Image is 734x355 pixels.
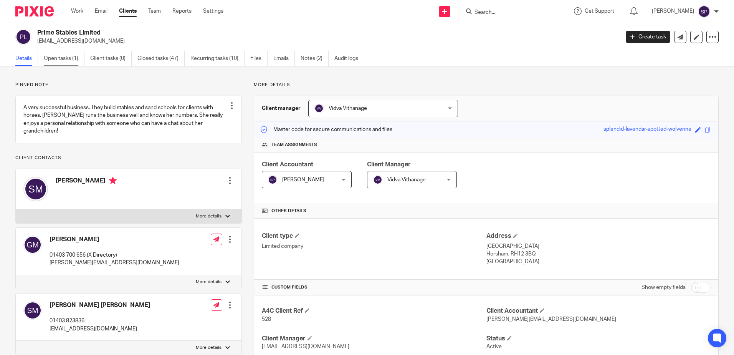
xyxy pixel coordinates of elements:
[367,161,411,168] span: Client Manager
[190,51,245,66] a: Recurring tasks (10)
[262,307,486,315] h4: A4C Client Ref
[196,213,222,219] p: More details
[50,325,150,333] p: [EMAIL_ADDRESS][DOMAIN_NAME]
[262,242,486,250] p: Limited company
[50,317,150,325] p: 01403 823836
[314,104,324,113] img: svg%3E
[50,259,179,267] p: [PERSON_NAME][EMAIL_ADDRESS][DOMAIN_NAME]
[262,335,486,343] h4: Client Manager
[95,7,107,15] a: Email
[273,51,295,66] a: Emails
[486,317,616,322] span: [PERSON_NAME][EMAIL_ADDRESS][DOMAIN_NAME]
[172,7,192,15] a: Reports
[373,175,382,184] img: svg%3E
[44,51,84,66] a: Open tasks (1)
[260,126,392,133] p: Master code for secure communications and files
[15,82,242,88] p: Pinned note
[641,284,686,291] label: Show empty fields
[387,177,426,182] span: Vidva Vithanage
[37,37,614,45] p: [EMAIL_ADDRESS][DOMAIN_NAME]
[262,161,313,168] span: Client Accountant
[254,82,719,88] p: More details
[486,250,711,258] p: Horsham, RH12 3BQ
[250,51,268,66] a: Files
[203,7,223,15] a: Settings
[282,177,324,182] span: [PERSON_NAME]
[262,317,271,322] span: 528
[148,7,161,15] a: Team
[329,106,367,111] span: Vidva Vithanage
[15,6,54,17] img: Pixie
[23,236,42,254] img: svg%3E
[90,51,132,66] a: Client tasks (0)
[486,344,502,349] span: Active
[196,279,222,285] p: More details
[301,51,329,66] a: Notes (2)
[137,51,185,66] a: Closed tasks (47)
[626,31,670,43] a: Create task
[15,29,31,45] img: svg%3E
[262,232,486,240] h4: Client type
[50,251,179,259] p: 01403 700 656 (X Directory)
[474,9,543,16] input: Search
[268,175,277,184] img: svg%3E
[603,125,691,134] div: splendid-lavendar-spotted-wolverine
[486,232,711,240] h4: Address
[15,51,38,66] a: Details
[486,242,711,250] p: [GEOGRAPHIC_DATA]
[334,51,364,66] a: Audit logs
[119,7,137,15] a: Clients
[262,284,486,290] h4: CUSTOM FIELDS
[271,208,306,214] span: Other details
[15,155,242,161] p: Client contacts
[23,177,48,201] img: svg%3E
[486,307,711,315] h4: Client Accountant
[271,142,317,148] span: Team assignments
[71,7,83,15] a: Work
[109,177,117,184] i: Primary
[698,5,710,18] img: svg%3E
[262,344,349,349] span: [EMAIL_ADDRESS][DOMAIN_NAME]
[486,335,711,343] h4: Status
[262,105,301,112] h3: Client manager
[196,345,222,351] p: More details
[37,29,499,37] h2: Prime Stables Limited
[50,236,179,244] h4: [PERSON_NAME]
[50,301,150,309] h4: [PERSON_NAME] [PERSON_NAME]
[585,8,614,14] span: Get Support
[23,301,42,320] img: svg%3E
[56,177,117,186] h4: [PERSON_NAME]
[652,7,694,15] p: [PERSON_NAME]
[486,258,711,265] p: [GEOGRAPHIC_DATA]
